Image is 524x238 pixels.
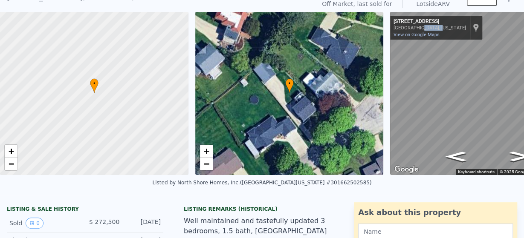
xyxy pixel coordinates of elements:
div: Listing Remarks (Historical) [184,206,340,212]
span: − [9,158,14,169]
button: Keyboard shortcuts [458,169,495,175]
div: LISTING & SALE HISTORY [7,206,163,214]
a: Zoom in [5,145,17,158]
a: View on Google Maps [394,32,440,37]
div: [GEOGRAPHIC_DATA], [US_STATE] [394,25,466,31]
div: • [285,78,294,93]
a: Zoom in [200,145,213,158]
a: Zoom out [5,158,17,170]
div: • [90,78,98,93]
span: + [203,146,209,156]
div: Listed by North Shore Homes, Inc. ([GEOGRAPHIC_DATA][US_STATE] #301662502585) [153,180,372,186]
div: [DATE] [126,218,161,229]
span: $ 272,500 [89,218,119,225]
div: Ask about this property [358,206,513,218]
button: View historical data [26,218,43,229]
div: Sold [9,218,78,229]
a: Show location on map [473,23,479,32]
div: [STREET_ADDRESS] [394,18,466,25]
a: Zoom out [200,158,213,170]
span: • [285,80,294,87]
span: • [90,80,98,87]
img: Google [392,164,420,175]
span: + [9,146,14,156]
a: Open this area in Google Maps (opens a new window) [392,164,420,175]
span: − [203,158,209,169]
path: Go Southwest, W Park Ridge Ave [437,149,475,164]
